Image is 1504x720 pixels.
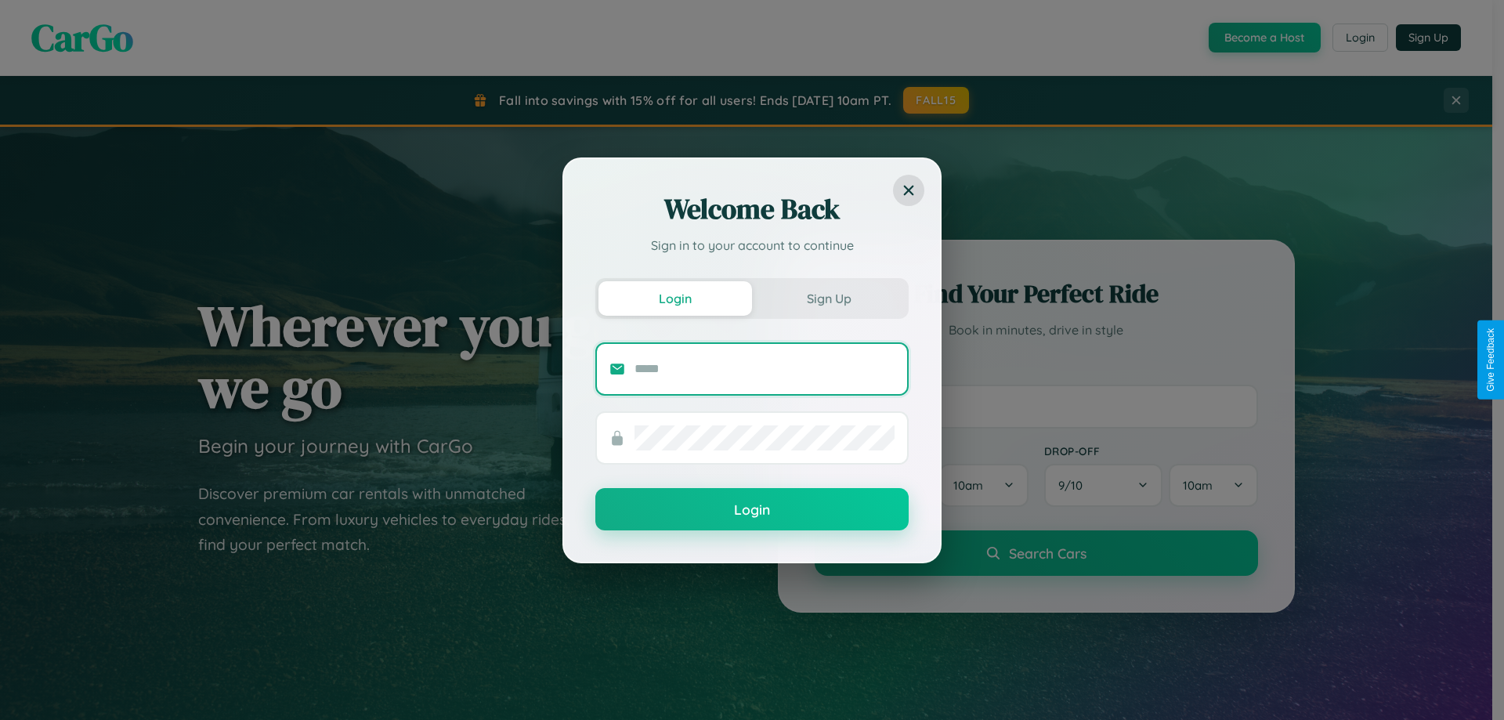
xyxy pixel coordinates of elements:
[598,281,752,316] button: Login
[595,190,909,228] h2: Welcome Back
[595,488,909,530] button: Login
[752,281,906,316] button: Sign Up
[1485,328,1496,392] div: Give Feedback
[595,236,909,255] p: Sign in to your account to continue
